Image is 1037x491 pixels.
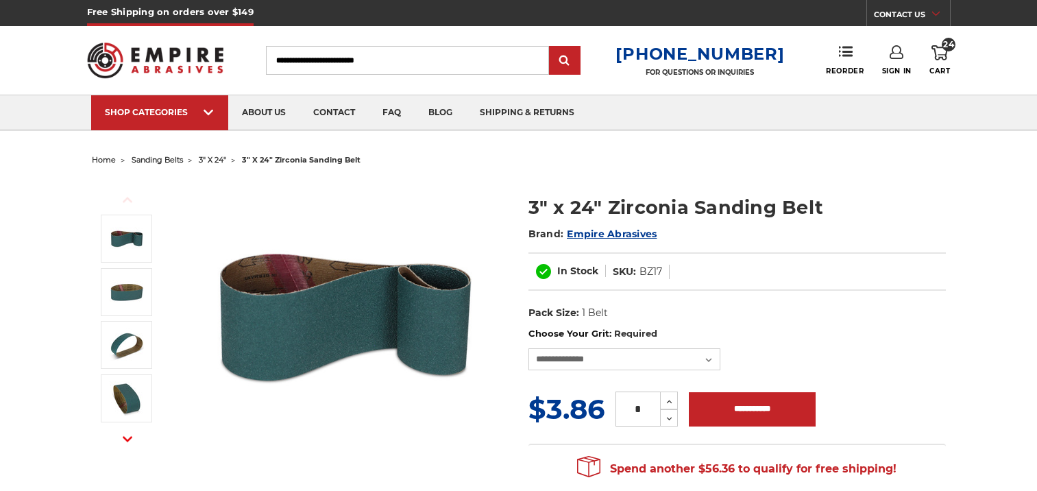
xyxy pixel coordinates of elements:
[826,45,864,75] a: Reorder
[826,67,864,75] span: Reorder
[111,424,144,453] button: Next
[110,381,144,416] img: 3" x 24" Sanding Belt - Zirc
[415,95,466,130] a: blog
[369,95,415,130] a: faq
[615,44,784,64] a: [PHONE_NUMBER]
[929,45,950,75] a: 24 Cart
[582,306,608,320] dd: 1 Belt
[132,155,183,165] a: sanding belts
[528,194,946,221] h1: 3" x 24" Zirconia Sanding Belt
[92,155,116,165] a: home
[528,306,579,320] dt: Pack Size:
[300,95,369,130] a: contact
[614,328,657,339] small: Required
[105,107,215,117] div: SHOP CATEGORIES
[615,68,784,77] p: FOR QUESTIONS OR INQUIRIES
[199,155,226,165] a: 3" x 24"
[639,265,662,279] dd: BZ17
[528,392,605,426] span: $3.86
[111,185,144,215] button: Previous
[209,180,483,454] img: 3" x 24" Zirconia Sanding Belt
[551,47,578,75] input: Submit
[528,228,564,240] span: Brand:
[882,67,912,75] span: Sign In
[528,327,946,341] label: Choose Your Grit:
[242,155,361,165] span: 3" x 24" zirconia sanding belt
[874,7,950,26] a: CONTACT US
[110,328,144,362] img: 3" x 24" Zirc Sanding Belt
[228,95,300,130] a: about us
[557,265,598,277] span: In Stock
[466,95,588,130] a: shipping & returns
[613,265,636,279] dt: SKU:
[87,34,224,87] img: Empire Abrasives
[567,228,657,240] a: Empire Abrasives
[110,221,144,256] img: 3" x 24" Zirconia Sanding Belt
[929,67,950,75] span: Cart
[110,275,144,309] img: 3" x 24" Sanding Belt - Zirconia
[577,462,896,475] span: Spend another $56.36 to qualify for free shipping!
[942,38,955,51] span: 24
